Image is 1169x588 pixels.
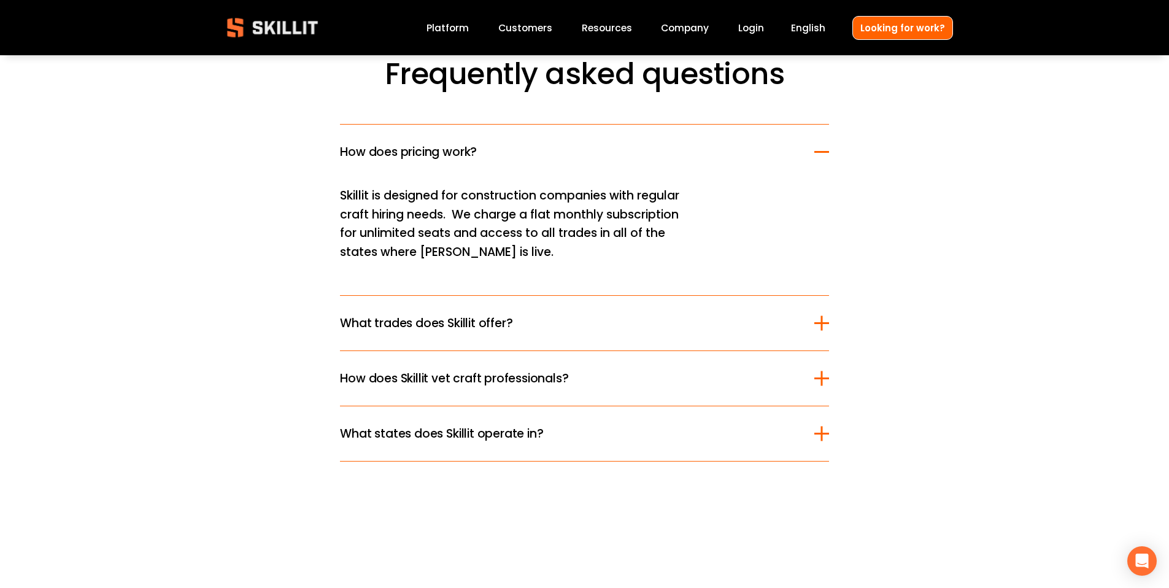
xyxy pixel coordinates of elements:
[217,9,328,46] img: Skillit
[791,20,825,36] div: language picker
[582,20,632,36] a: folder dropdown
[340,314,814,332] span: What trades does Skillit offer?
[340,125,828,179] button: How does pricing work?
[498,20,552,36] a: Customers
[340,351,828,406] button: How does Skillit vet craft professionals?
[1127,546,1157,576] div: Open Intercom Messenger
[791,21,825,35] span: English
[661,20,709,36] a: Company
[385,53,785,95] span: Frequently asked questions
[426,20,469,36] a: Platform
[738,20,764,36] a: Login
[582,21,632,35] span: Resources
[340,296,828,350] button: What trades does Skillit offer?
[852,16,953,40] a: Looking for work?
[340,406,828,461] button: What states does Skillit operate in?
[340,179,828,295] div: How does pricing work?
[340,143,814,161] span: How does pricing work?
[340,425,814,443] span: What states does Skillit operate in?
[340,369,814,387] span: How does Skillit vet craft professionals?
[340,187,682,262] p: Skillit is designed for construction companies with regular craft hiring needs. We charge a flat ...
